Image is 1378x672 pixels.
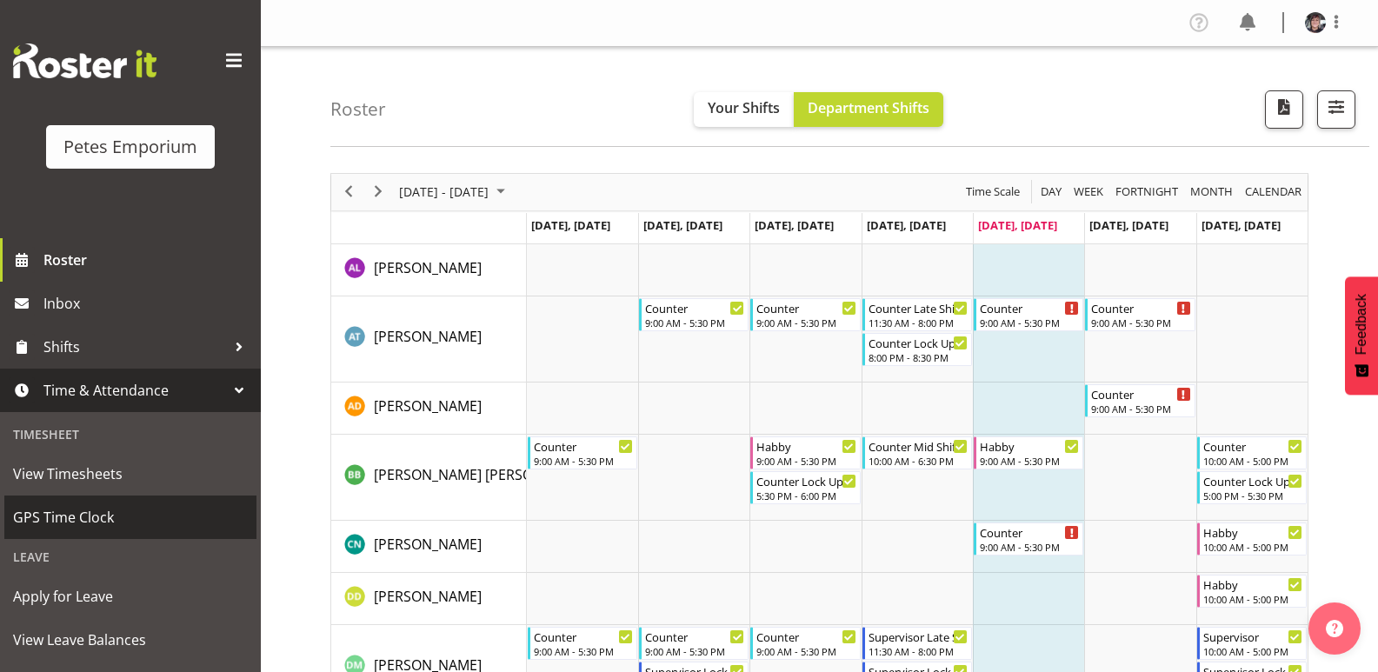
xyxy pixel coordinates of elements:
[639,298,749,331] div: Alex-Micheal Taniwha"s event - Counter Begin From Tuesday, August 12, 2025 at 9:00:00 AM GMT+12:0...
[13,461,248,487] span: View Timesheets
[331,383,527,435] td: Amelia Denz resource
[331,296,527,383] td: Alex-Micheal Taniwha resource
[1203,437,1302,455] div: Counter
[867,217,946,233] span: [DATE], [DATE]
[13,627,248,653] span: View Leave Balances
[1197,627,1307,660] div: David McAuley"s event - Supervisor Begin From Sunday, August 17, 2025 at 10:00:00 AM GMT+12:00 En...
[1091,299,1190,316] div: Counter
[13,504,248,530] span: GPS Time Clock
[980,523,1079,541] div: Counter
[1242,181,1305,203] button: Month
[694,92,794,127] button: Your Shifts
[645,299,744,316] div: Counter
[750,298,860,331] div: Alex-Micheal Taniwha"s event - Counter Begin From Wednesday, August 13, 2025 at 9:00:00 AM GMT+12...
[1197,436,1307,469] div: Beena Beena"s event - Counter Begin From Sunday, August 17, 2025 at 10:00:00 AM GMT+12:00 Ends At...
[980,437,1079,455] div: Habby
[980,316,1079,329] div: 9:00 AM - 5:30 PM
[528,627,637,660] div: David McAuley"s event - Counter Begin From Monday, August 11, 2025 at 9:00:00 AM GMT+12:00 Ends A...
[337,181,361,203] button: Previous
[1089,217,1168,233] span: [DATE], [DATE]
[374,257,482,278] a: [PERSON_NAME]
[1203,644,1302,658] div: 10:00 AM - 5:00 PM
[756,316,855,329] div: 9:00 AM - 5:30 PM
[1345,276,1378,395] button: Feedback - Show survey
[869,437,968,455] div: Counter Mid Shift
[374,587,482,606] span: [PERSON_NAME]
[963,181,1023,203] button: Time Scale
[374,586,482,607] a: [PERSON_NAME]
[1305,12,1326,33] img: michelle-whaleb4506e5af45ffd00a26cc2b6420a9100.png
[978,217,1057,233] span: [DATE], [DATE]
[1188,181,1235,203] span: Month
[756,472,855,489] div: Counter Lock Up
[964,181,1022,203] span: Time Scale
[1188,181,1236,203] button: Timeline Month
[708,98,780,117] span: Your Shifts
[534,644,633,658] div: 9:00 AM - 5:30 PM
[367,181,390,203] button: Next
[869,350,968,364] div: 8:00 PM - 8:30 PM
[396,181,513,203] button: August 2025
[1326,620,1343,637] img: help-xxl-2.png
[755,217,834,233] span: [DATE], [DATE]
[63,134,197,160] div: Petes Emporium
[374,464,593,485] a: [PERSON_NAME] [PERSON_NAME]
[330,99,386,119] h4: Roster
[374,396,482,416] span: [PERSON_NAME]
[1197,575,1307,608] div: Danielle Donselaar"s event - Habby Begin From Sunday, August 17, 2025 at 10:00:00 AM GMT+12:00 En...
[374,535,482,554] span: [PERSON_NAME]
[374,327,482,346] span: [PERSON_NAME]
[974,298,1083,331] div: Alex-Micheal Taniwha"s event - Counter Begin From Friday, August 15, 2025 at 9:00:00 AM GMT+12:00...
[4,539,256,575] div: Leave
[750,627,860,660] div: David McAuley"s event - Counter Begin From Wednesday, August 13, 2025 at 9:00:00 AM GMT+12:00 End...
[980,540,1079,554] div: 9:00 AM - 5:30 PM
[534,437,633,455] div: Counter
[1203,489,1302,502] div: 5:00 PM - 5:30 PM
[750,471,860,504] div: Beena Beena"s event - Counter Lock Up Begin From Wednesday, August 13, 2025 at 5:30:00 PM GMT+12:...
[756,299,855,316] div: Counter
[794,92,943,127] button: Department Shifts
[1091,316,1190,329] div: 9:00 AM - 5:30 PM
[4,575,256,618] a: Apply for Leave
[756,628,855,645] div: Counter
[974,522,1083,556] div: Christine Neville"s event - Counter Begin From Friday, August 15, 2025 at 9:00:00 AM GMT+12:00 En...
[13,583,248,609] span: Apply for Leave
[1039,181,1063,203] span: Day
[363,174,393,210] div: next period
[1317,90,1355,129] button: Filter Shifts
[1085,298,1195,331] div: Alex-Micheal Taniwha"s event - Counter Begin From Saturday, August 16, 2025 at 9:00:00 AM GMT+12:...
[869,316,968,329] div: 11:30 AM - 8:00 PM
[1354,294,1369,355] span: Feedback
[1203,472,1302,489] div: Counter Lock Up
[756,454,855,468] div: 9:00 AM - 5:30 PM
[4,452,256,496] a: View Timesheets
[862,333,972,366] div: Alex-Micheal Taniwha"s event - Counter Lock Up Begin From Thursday, August 14, 2025 at 8:00:00 PM...
[756,437,855,455] div: Habby
[4,496,256,539] a: GPS Time Clock
[397,181,490,203] span: [DATE] - [DATE]
[862,627,972,660] div: David McAuley"s event - Supervisor Late Shift Begin From Thursday, August 14, 2025 at 11:30:00 AM...
[1265,90,1303,129] button: Download a PDF of the roster according to the set date range.
[4,618,256,662] a: View Leave Balances
[1091,385,1190,403] div: Counter
[1114,181,1180,203] span: Fortnight
[331,435,527,521] td: Beena Beena resource
[1197,471,1307,504] div: Beena Beena"s event - Counter Lock Up Begin From Sunday, August 17, 2025 at 5:00:00 PM GMT+12:00 ...
[374,534,482,555] a: [PERSON_NAME]
[808,98,929,117] span: Department Shifts
[528,436,637,469] div: Beena Beena"s event - Counter Begin From Monday, August 11, 2025 at 9:00:00 AM GMT+12:00 Ends At ...
[43,247,252,273] span: Roster
[645,644,744,658] div: 9:00 AM - 5:30 PM
[1203,628,1302,645] div: Supervisor
[534,628,633,645] div: Counter
[1243,181,1303,203] span: calendar
[1203,592,1302,606] div: 10:00 AM - 5:00 PM
[331,573,527,625] td: Danielle Donselaar resource
[1203,576,1302,593] div: Habby
[374,258,482,277] span: [PERSON_NAME]
[643,217,722,233] span: [DATE], [DATE]
[334,174,363,210] div: previous period
[756,644,855,658] div: 9:00 AM - 5:30 PM
[862,436,972,469] div: Beena Beena"s event - Counter Mid Shift Begin From Thursday, August 14, 2025 at 10:00:00 AM GMT+1...
[531,217,610,233] span: [DATE], [DATE]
